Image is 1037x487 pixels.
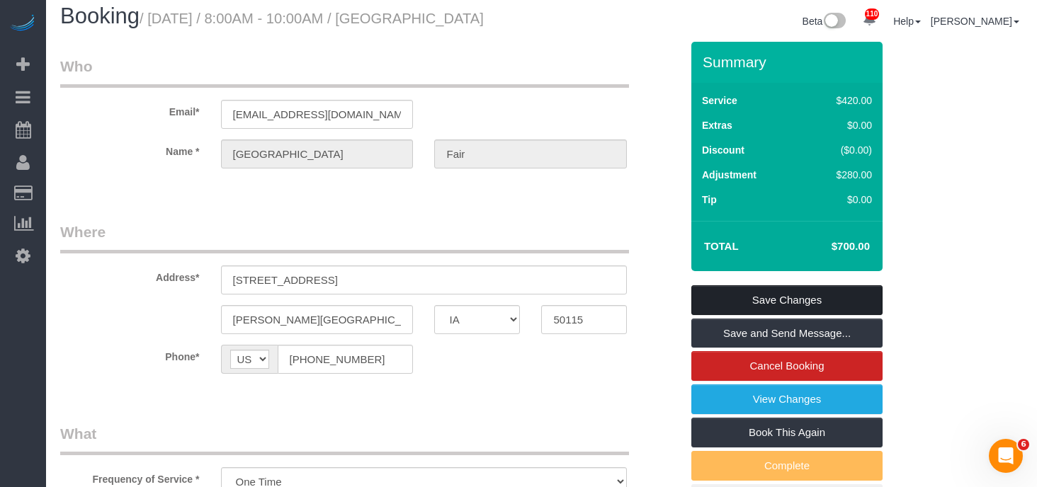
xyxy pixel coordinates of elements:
legend: Who [60,56,629,88]
span: 110 [865,8,880,20]
a: Save Changes [691,285,883,315]
a: View Changes [691,384,883,414]
a: Cancel Booking [691,351,883,381]
label: Service [702,93,737,108]
small: / [DATE] / 8:00AM - 10:00AM / [GEOGRAPHIC_DATA] [140,11,484,26]
a: [PERSON_NAME] [931,16,1019,27]
img: Automaid Logo [8,14,37,34]
a: Help [893,16,921,27]
div: $0.00 [806,118,872,132]
input: Last Name* [434,139,627,168]
label: Phone* [50,345,210,364]
label: Frequency of Service * [50,467,210,486]
legend: Where [60,222,629,253]
h4: $700.00 [789,241,870,253]
input: Zip Code* [541,305,627,334]
iframe: Intercom live chat [989,439,1023,473]
a: 110 [856,4,883,35]
a: Save and Send Message... [691,319,883,348]
img: New interface [822,13,846,31]
label: Address* [50,265,210,285]
span: Booking [60,4,140,28]
label: Tip [702,193,717,207]
a: Beta [803,16,846,27]
label: Name * [50,139,210,159]
label: Discount [702,143,744,157]
input: Phone* [278,345,414,374]
strong: Total [704,240,739,252]
div: $0.00 [806,193,872,207]
div: $280.00 [806,168,872,182]
label: Adjustment [702,168,756,182]
input: Email* [221,100,414,129]
a: Book This Again [691,418,883,447]
input: First Name* [221,139,414,168]
label: Email* [50,100,210,119]
div: $420.00 [806,93,872,108]
div: ($0.00) [806,143,872,157]
legend: What [60,423,629,455]
h3: Summary [703,54,875,70]
span: 6 [1018,439,1029,450]
input: City* [221,305,414,334]
label: Extras [702,118,732,132]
